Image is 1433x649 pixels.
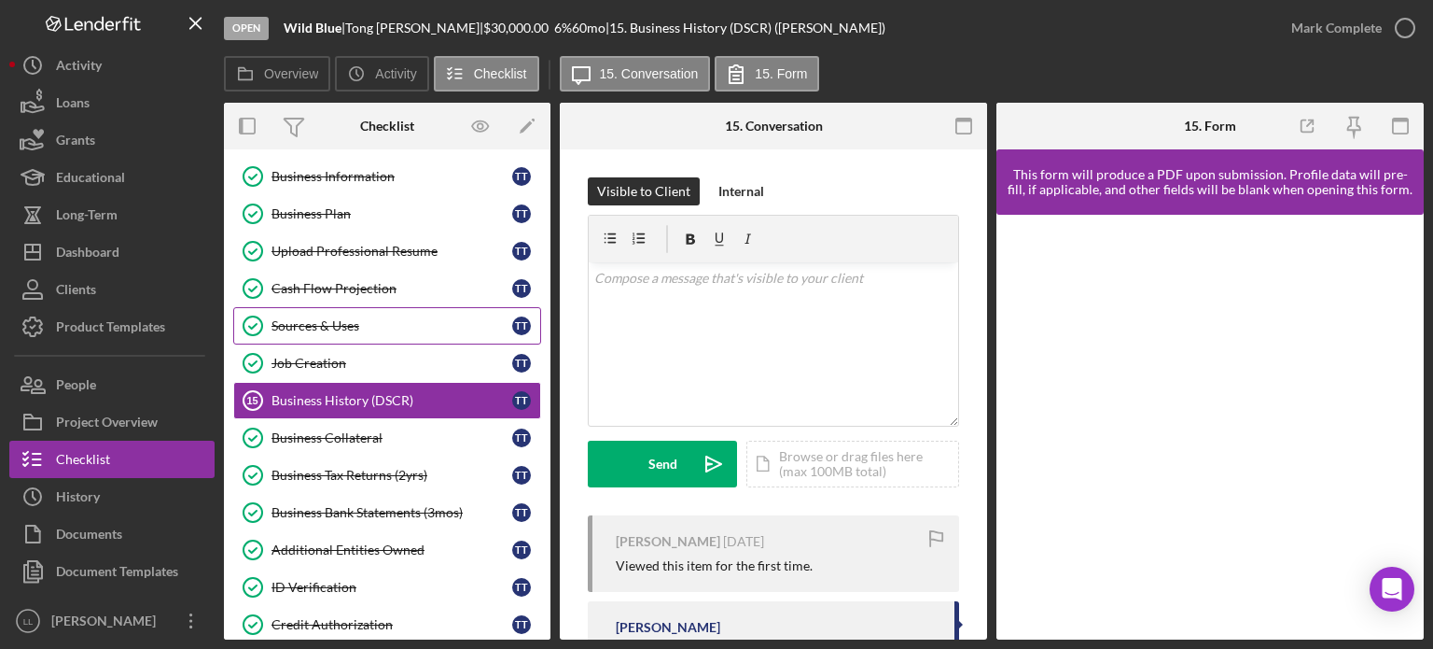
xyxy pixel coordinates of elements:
div: Credit Authorization [271,617,512,632]
div: Open Intercom Messenger [1370,567,1414,612]
div: Documents [56,515,122,557]
div: Tong [PERSON_NAME] | [345,21,483,35]
div: Job Creation [271,356,512,371]
button: Mark Complete [1273,9,1424,47]
label: Checklist [474,66,527,81]
a: People [9,366,215,403]
a: Business InformationTT [233,158,541,195]
a: Credit AuthorizationTT [233,606,541,643]
div: 60 mo [572,21,605,35]
button: Document Templates [9,553,215,590]
button: 15. Form [715,56,819,92]
div: T T [512,205,531,223]
div: Visible to Client [597,177,690,205]
div: 6 % [554,21,572,35]
a: 15Business History (DSCR)TT [233,382,541,419]
div: Cash Flow Projection [271,281,512,296]
button: Documents [9,515,215,553]
div: Checklist [56,441,110,483]
div: Internal [718,177,764,205]
a: Additional Entities OwnedTT [233,531,541,569]
div: Send [648,441,677,487]
div: People [56,366,96,408]
div: Business Bank Statements (3mos) [271,505,512,520]
button: Checklist [434,56,539,92]
div: T T [512,354,531,373]
div: Business Collateral [271,430,512,445]
a: Sources & UsesTT [233,307,541,345]
div: | 15. Business History (DSCR) ([PERSON_NAME]) [605,21,885,35]
div: This form will produce a PDF upon submission. Profile data will pre-fill, if applicable, and othe... [1006,167,1414,197]
div: Viewed this item for the first time. [616,558,813,573]
a: Job CreationTT [233,345,541,382]
button: Overview [224,56,330,92]
time: 2025-02-28 21:12 [723,534,764,549]
button: Visible to Client [588,177,700,205]
label: Activity [375,66,416,81]
div: T T [512,429,531,447]
button: History [9,478,215,515]
div: Business Information [271,169,512,184]
b: Wild Blue [284,20,341,35]
div: | [284,21,345,35]
button: Checklist [9,441,215,478]
div: ID Verification [271,580,512,595]
div: Project Overview [56,403,158,445]
div: Checklist [360,119,414,134]
a: Upload Professional ResumeTT [233,233,541,270]
div: T T [512,317,531,335]
div: Open [224,17,269,40]
button: LL[PERSON_NAME] [9,602,215,640]
a: Business PlanTT [233,195,541,233]
div: T T [512,391,531,410]
tspan: 15 [246,395,257,406]
div: [PERSON_NAME] [616,534,720,549]
div: Business History (DSCR) [271,393,512,408]
div: T T [512,578,531,597]
div: Sources & Uses [271,318,512,333]
div: T T [512,242,531,261]
div: $30,000.00 [483,21,554,35]
button: Project Overview [9,403,215,441]
div: T T [512,167,531,186]
a: Business Bank Statements (3mos)TT [233,494,541,531]
a: ID VerificationTT [233,569,541,606]
div: Business Tax Returns (2yrs) [271,468,512,483]
button: Activity [335,56,428,92]
div: Upload Professional Resume [271,244,512,259]
button: 15. Conversation [560,56,711,92]
label: 15. Conversation [600,66,699,81]
div: T T [512,615,531,634]
div: Document Templates [56,553,178,595]
a: Cash Flow ProjectionTT [233,270,541,307]
div: Business Plan [271,206,512,221]
iframe: Lenderfit form [1015,233,1407,621]
div: Additional Entities Owned [271,543,512,557]
text: LL [23,616,34,627]
div: [PERSON_NAME] [47,602,168,644]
